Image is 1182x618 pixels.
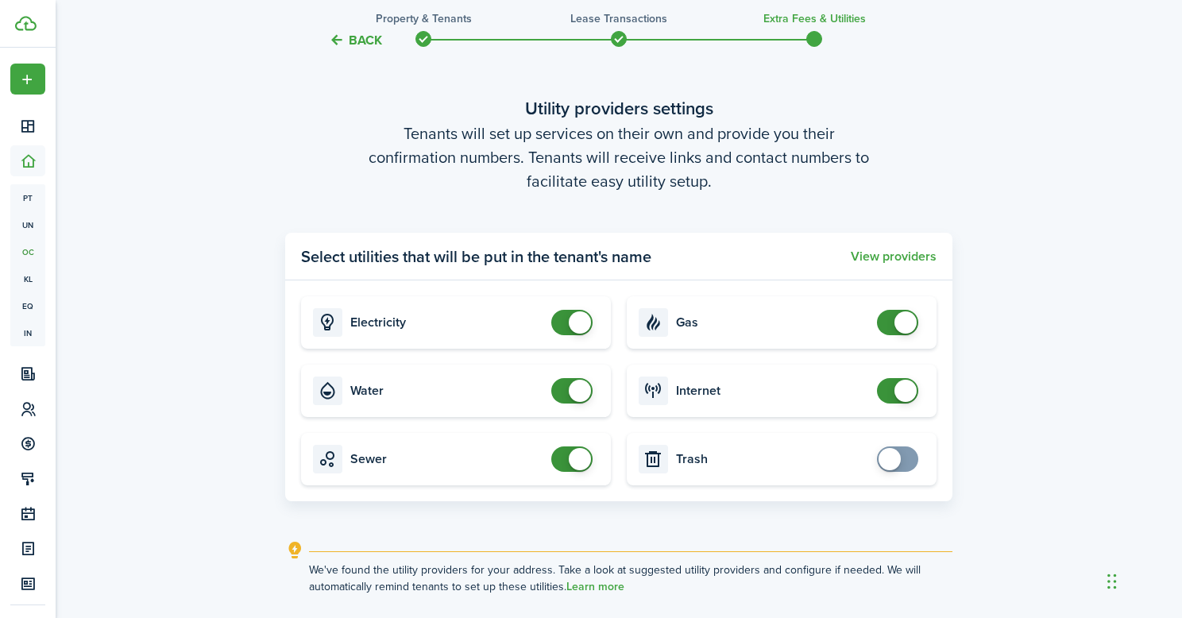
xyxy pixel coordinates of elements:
[309,562,952,595] explanation-description: We've found the utility providers for your address. Take a look at suggested utility providers an...
[376,10,472,27] h3: Property & Tenants
[10,64,45,95] button: Open menu
[676,452,869,466] card-title: Trash
[10,292,45,319] a: eq
[1103,542,1182,618] iframe: Chat Widget
[301,245,651,268] panel-main-title: Select utilities that will be put in the tenant's name
[676,384,869,398] card-title: Internet
[285,95,952,122] wizard-step-header-title: Utility providers settings
[851,249,937,264] button: View providers
[570,10,667,27] h3: Lease Transactions
[10,265,45,292] a: kl
[1107,558,1117,605] div: Drag
[350,384,543,398] card-title: Water
[10,211,45,238] a: un
[350,315,543,330] card-title: Electricity
[10,319,45,346] a: in
[10,238,45,265] a: oc
[15,16,37,31] img: TenantCloud
[329,32,382,48] button: Back
[676,315,869,330] card-title: Gas
[285,541,305,560] i: outline
[285,122,952,193] wizard-step-header-description: Tenants will set up services on their own and provide you their confirmation numbers. Tenants wil...
[10,184,45,211] a: pt
[566,581,624,593] a: Learn more
[350,452,543,466] card-title: Sewer
[763,10,866,27] h3: Extra fees & Utilities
